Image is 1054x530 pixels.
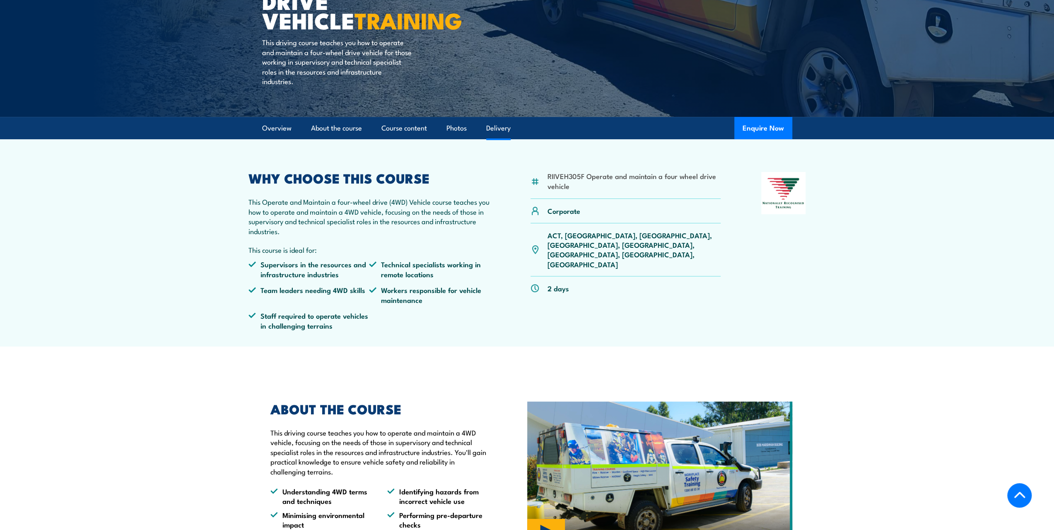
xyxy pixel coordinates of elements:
a: Delivery [486,117,511,139]
p: This Operate and Maintain a four-wheel drive (4WD) Vehicle course teaches you how to operate and ... [248,197,490,236]
li: Minimising environmental impact [270,510,372,530]
p: Corporate [548,206,580,215]
p: ACT, [GEOGRAPHIC_DATA], [GEOGRAPHIC_DATA], [GEOGRAPHIC_DATA], [GEOGRAPHIC_DATA], [GEOGRAPHIC_DATA... [548,230,721,269]
a: Course content [381,117,427,139]
button: Enquire Now [734,117,792,139]
a: Overview [262,117,292,139]
li: Performing pre-departure checks [387,510,489,530]
li: Supervisors in the resources and infrastructure industries [248,259,369,279]
li: Identifying hazards from incorrect vehicle use [387,486,489,506]
p: This driving course teaches you how to operate and maintain a 4WD vehicle, focusing on the needs ... [270,428,489,476]
strong: TRAINING [355,2,462,37]
p: 2 days [548,283,569,293]
h2: WHY CHOOSE THIS COURSE [248,172,490,184]
a: Photos [446,117,467,139]
h2: ABOUT THE COURSE [270,403,489,414]
li: Workers responsible for vehicle maintenance [369,285,490,305]
a: About the course [311,117,362,139]
img: Nationally Recognised Training logo. [761,172,806,214]
li: Technical specialists working in remote locations [369,259,490,279]
li: RIIVEH305F Operate and maintain a four wheel drive vehicle [548,171,721,191]
p: This course is ideal for: [248,245,490,254]
li: Team leaders needing 4WD skills [248,285,369,305]
p: This driving course teaches you how to operate and maintain a four-wheel drive vehicle for those ... [262,37,413,86]
li: Staff required to operate vehicles in challenging terrains [248,311,369,330]
li: Understanding 4WD terms and techniques [270,486,372,506]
